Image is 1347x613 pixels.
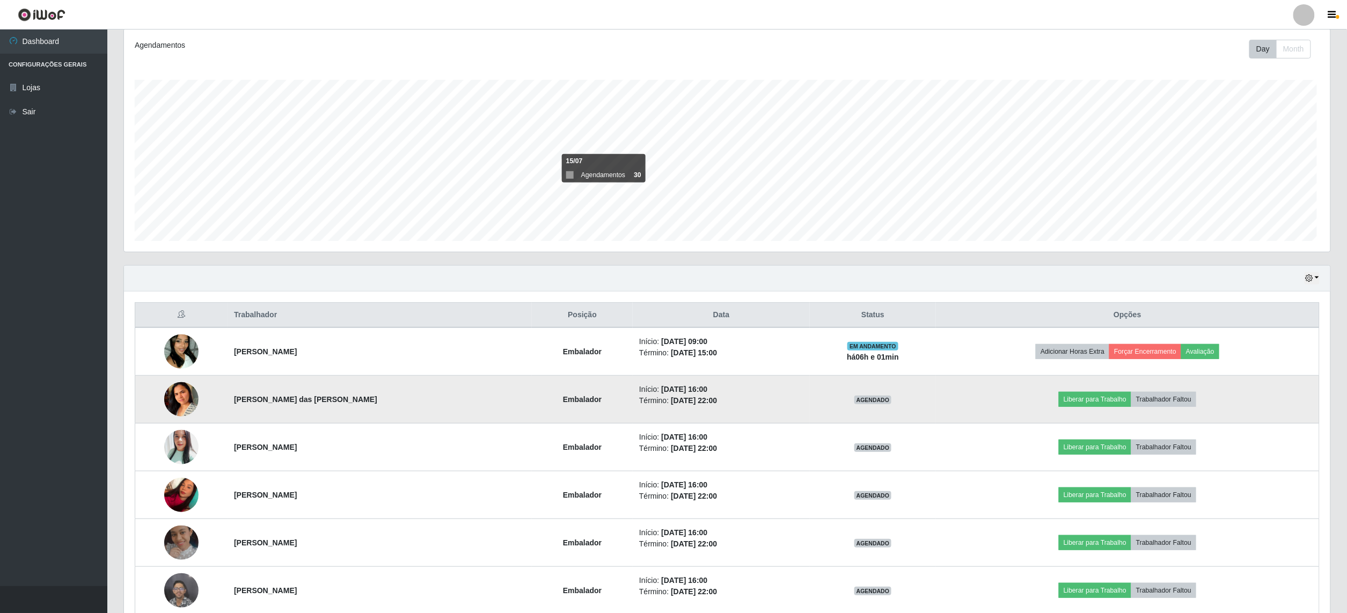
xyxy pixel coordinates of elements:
[847,353,899,361] strong: há 06 h e 01 min
[661,528,707,537] time: [DATE] 16:00
[639,527,803,538] li: Início:
[633,303,810,328] th: Data
[661,433,707,441] time: [DATE] 16:00
[854,443,892,452] span: AGENDADO
[164,366,199,433] img: 1672880944007.jpeg
[639,347,803,359] li: Término:
[1059,392,1131,407] button: Liberar para Trabalho
[1249,40,1277,59] button: Day
[854,396,892,404] span: AGENDADO
[1131,487,1196,502] button: Trabalhador Faltou
[661,480,707,489] time: [DATE] 16:00
[639,479,803,491] li: Início:
[164,472,199,517] img: 1733184056200.jpeg
[639,538,803,550] li: Término:
[164,321,199,382] img: 1743267805927.jpeg
[671,587,717,596] time: [DATE] 22:00
[1249,40,1320,59] div: Toolbar with button groups
[1059,583,1131,598] button: Liberar para Trabalho
[661,576,707,585] time: [DATE] 16:00
[228,303,532,328] th: Trabalhador
[671,396,717,405] time: [DATE] 22:00
[563,491,602,499] strong: Embalador
[1131,535,1196,550] button: Trabalhador Faltou
[234,491,297,499] strong: [PERSON_NAME]
[639,395,803,406] li: Término:
[1109,344,1181,359] button: Forçar Encerramento
[164,427,199,468] img: 1748729241814.jpeg
[1276,40,1311,59] button: Month
[18,8,65,21] img: CoreUI Logo
[135,40,619,51] div: Agendamentos
[1036,344,1109,359] button: Adicionar Horas Extra
[1059,440,1131,455] button: Liberar para Trabalho
[563,538,602,547] strong: Embalador
[671,444,717,453] time: [DATE] 22:00
[639,575,803,586] li: Início:
[847,342,898,351] span: EM ANDAMENTO
[639,491,803,502] li: Término:
[639,432,803,443] li: Início:
[661,385,707,393] time: [DATE] 16:00
[164,526,199,560] img: 1733797233446.jpeg
[854,587,892,595] span: AGENDADO
[810,303,936,328] th: Status
[1131,440,1196,455] button: Trabalhador Faltou
[1059,535,1131,550] button: Liberar para Trabalho
[234,443,297,451] strong: [PERSON_NAME]
[639,384,803,395] li: Início:
[854,539,892,548] span: AGENDADO
[671,539,717,548] time: [DATE] 22:00
[639,586,803,597] li: Término:
[563,347,602,356] strong: Embalador
[563,395,602,404] strong: Embalador
[234,586,297,595] strong: [PERSON_NAME]
[1249,40,1311,59] div: First group
[1131,392,1196,407] button: Trabalhador Faltou
[234,538,297,547] strong: [PERSON_NAME]
[1131,583,1196,598] button: Trabalhador Faltou
[532,303,633,328] th: Posição
[563,586,602,595] strong: Embalador
[1181,344,1219,359] button: Avaliação
[671,492,717,500] time: [DATE] 22:00
[234,395,377,404] strong: [PERSON_NAME] das [PERSON_NAME]
[661,337,707,346] time: [DATE] 09:00
[164,567,199,613] img: 1755281483316.jpeg
[234,347,297,356] strong: [PERSON_NAME]
[936,303,1319,328] th: Opções
[1059,487,1131,502] button: Liberar para Trabalho
[639,443,803,454] li: Término:
[639,336,803,347] li: Início:
[854,491,892,500] span: AGENDADO
[563,443,602,451] strong: Embalador
[671,348,717,357] time: [DATE] 15:00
